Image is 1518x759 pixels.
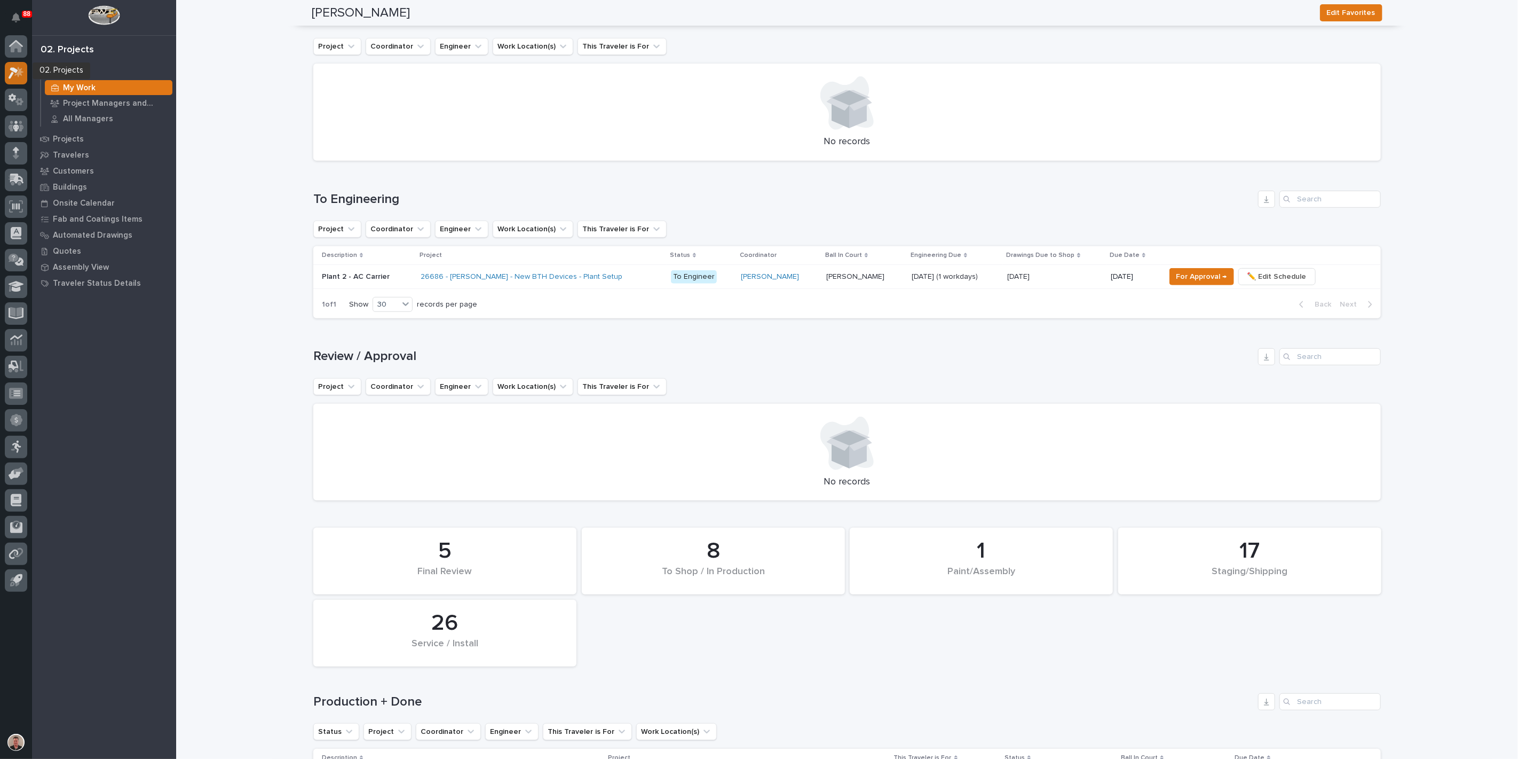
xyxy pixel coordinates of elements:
[868,538,1095,565] div: 1
[63,114,113,124] p: All Managers
[349,300,368,309] p: Show
[1136,566,1363,589] div: Staging/Shipping
[1110,249,1140,261] p: Due Date
[32,195,176,211] a: Onsite Calendar
[416,723,481,740] button: Coordinator
[53,67,85,77] p: My Work
[41,44,94,56] div: 02. Projects
[366,38,431,55] button: Coordinator
[32,64,176,80] a: My Work
[1238,268,1316,285] button: ✏️ Edit Schedule
[1335,300,1381,309] button: Next
[326,476,1368,488] p: No records
[331,638,558,661] div: Service / Install
[600,538,827,565] div: 8
[912,270,980,281] p: [DATE] (1 workdays)
[88,5,120,25] img: Workspace Logo
[53,135,84,144] p: Projects
[493,38,573,55] button: Work Location(s)
[1111,272,1157,281] p: [DATE]
[312,5,410,21] h2: [PERSON_NAME]
[1169,268,1234,285] button: For Approval →
[493,378,573,395] button: Work Location(s)
[41,111,176,126] a: All Managers
[41,96,176,111] a: Project Managers and Engineers
[326,136,1368,148] p: No records
[32,179,176,195] a: Buildings
[366,378,431,395] button: Coordinator
[5,6,27,29] button: Notifications
[671,270,717,284] div: To Engineer
[32,147,176,163] a: Travelers
[485,723,539,740] button: Engineer
[417,300,477,309] p: records per page
[53,279,141,288] p: Traveler Status Details
[600,566,827,589] div: To Shop / In Production
[23,10,30,18] p: 88
[331,538,558,565] div: 5
[825,249,862,261] p: Ball In Court
[32,131,176,147] a: Projects
[13,13,27,30] div: Notifications88
[435,38,488,55] button: Engineer
[1308,300,1331,309] span: Back
[322,249,357,261] p: Description
[435,378,488,395] button: Engineer
[313,349,1254,364] h1: Review / Approval
[366,221,431,238] button: Coordinator
[53,231,132,240] p: Automated Drawings
[741,272,799,281] a: [PERSON_NAME]
[331,566,558,589] div: Final Review
[32,275,176,291] a: Traveler Status Details
[740,249,777,261] p: Coordinator
[1006,249,1074,261] p: Drawings Due to Shop
[1279,191,1381,208] input: Search
[32,227,176,243] a: Automated Drawings
[313,221,361,238] button: Project
[313,265,1381,289] tr: Plant 2 - AC CarrierPlant 2 - AC Carrier 26686 - [PERSON_NAME] - New BTH Devices - Plant Setup To...
[313,694,1254,710] h1: Production + Done
[41,80,176,95] a: My Work
[1007,270,1032,281] p: [DATE]
[421,272,622,281] a: 26686 - [PERSON_NAME] - New BTH Devices - Plant Setup
[420,249,442,261] p: Project
[1279,693,1381,710] input: Search
[868,566,1095,589] div: Paint/Assembly
[578,378,667,395] button: This Traveler is For
[313,292,345,318] p: 1 of 1
[32,211,176,227] a: Fab and Coatings Items
[578,38,667,55] button: This Traveler is For
[1279,348,1381,365] input: Search
[53,215,143,224] p: Fab and Coatings Items
[1320,4,1382,21] button: Edit Favorites
[63,99,168,108] p: Project Managers and Engineers
[543,723,632,740] button: This Traveler is For
[373,299,399,310] div: 30
[911,249,961,261] p: Engineering Due
[5,731,27,754] button: users-avatar
[1291,300,1335,309] button: Back
[1176,270,1227,283] span: For Approval →
[53,263,109,272] p: Assembly View
[53,167,94,176] p: Customers
[578,221,667,238] button: This Traveler is For
[636,723,717,740] button: Work Location(s)
[322,270,392,281] p: Plant 2 - AC Carrier
[1136,538,1363,565] div: 17
[32,243,176,259] a: Quotes
[331,610,558,637] div: 26
[1247,270,1307,283] span: ✏️ Edit Schedule
[313,192,1254,207] h1: To Engineering
[313,723,359,740] button: Status
[313,38,361,55] button: Project
[32,259,176,275] a: Assembly View
[435,221,488,238] button: Engineer
[363,723,412,740] button: Project
[53,183,87,192] p: Buildings
[1340,300,1363,309] span: Next
[493,221,573,238] button: Work Location(s)
[313,378,361,395] button: Project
